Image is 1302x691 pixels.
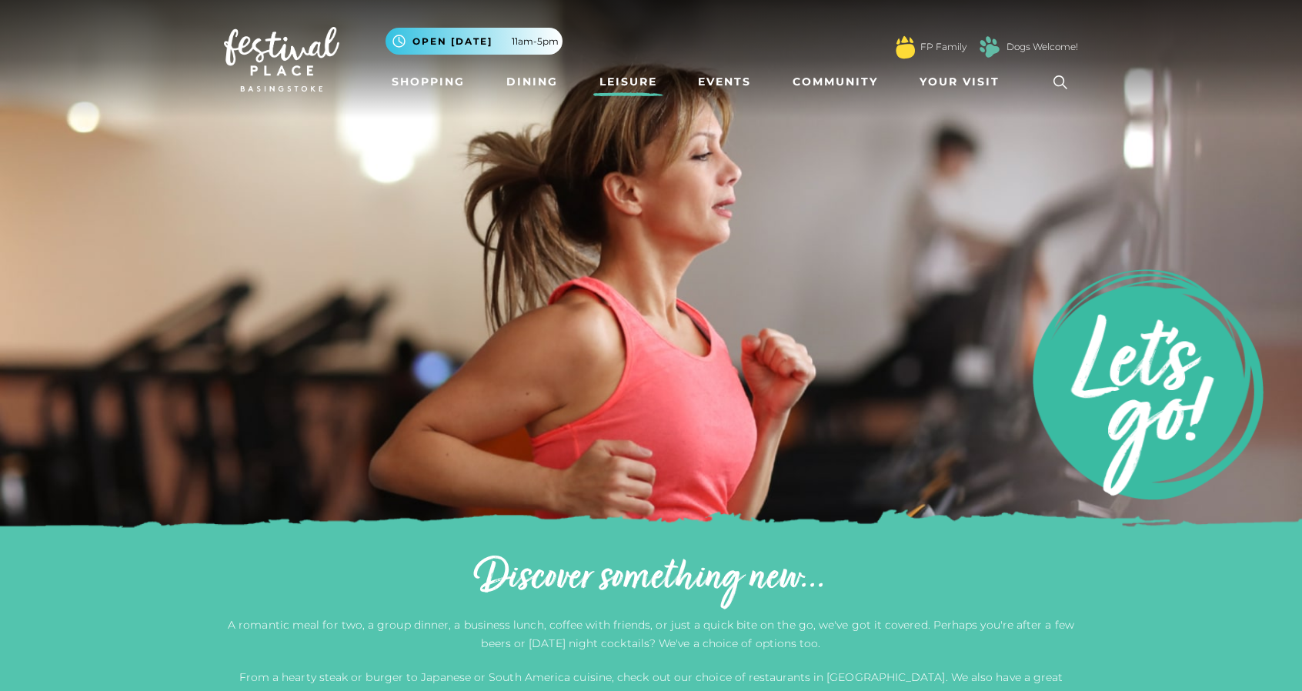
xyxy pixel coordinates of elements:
[386,68,471,96] a: Shopping
[692,68,757,96] a: Events
[593,68,663,96] a: Leisure
[512,35,559,48] span: 11am-5pm
[920,40,966,54] a: FP Family
[1007,40,1078,54] a: Dogs Welcome!
[224,616,1078,653] p: A romantic meal for two, a group dinner, a business lunch, coffee with friends, or just a quick b...
[412,35,492,48] span: Open [DATE]
[913,68,1013,96] a: Your Visit
[224,27,339,92] img: Festival Place Logo
[500,68,564,96] a: Dining
[786,68,884,96] a: Community
[224,554,1078,603] h2: Discover something new...
[386,28,563,55] button: Open [DATE] 11am-5pm
[920,74,1000,90] span: Your Visit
